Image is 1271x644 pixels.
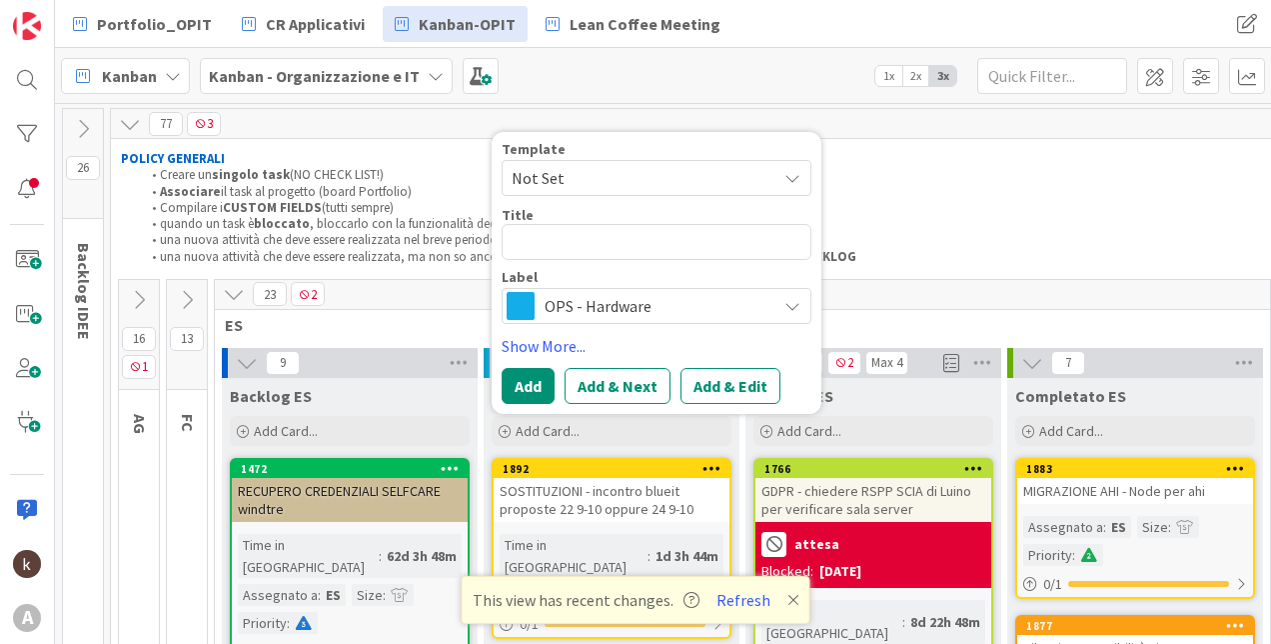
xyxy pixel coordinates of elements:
[230,386,312,406] span: Backlog ES
[160,183,221,200] strong: Associare
[565,368,670,404] button: Add & Next
[1015,386,1126,406] span: Completato ES
[1023,544,1072,566] div: Priority
[520,614,539,635] span: 0 / 1
[502,334,811,358] a: Show More...
[755,478,991,522] div: GDPR - chiedere RSPP SCIA di Luino per verificare sala server
[819,561,861,582] div: [DATE]
[187,112,221,136] span: 3
[13,12,41,40] img: Visit kanbanzone.com
[1026,619,1253,633] div: 1877
[178,414,198,432] span: FC
[473,588,699,612] span: This view has recent changes.
[902,66,929,86] span: 2x
[977,58,1127,94] input: Quick Filter...
[755,460,991,478] div: 1766
[97,12,212,36] span: Portfolio_OPIT
[875,66,902,86] span: 1x
[102,64,157,88] span: Kanban
[318,584,321,606] span: :
[230,6,377,42] a: CR Applicativi
[379,545,382,567] span: :
[419,12,516,36] span: Kanban-OPIT
[223,199,322,216] strong: CUSTOM FIELDS
[238,584,318,606] div: Assegnato a
[321,584,346,606] div: ES
[1026,462,1253,476] div: 1883
[494,612,729,637] div: 0/1
[382,545,462,567] div: 62d 3h 48m
[225,315,1245,335] span: ES
[650,545,723,567] div: 1d 3h 44m
[209,66,420,86] b: Kanban - Organizzazione e IT
[254,215,310,232] strong: bloccato
[121,150,225,167] strong: POLICY GENERALI
[1168,516,1171,538] span: :
[13,550,41,578] img: kh
[149,112,183,136] span: 77
[122,355,156,379] span: 1
[761,561,813,582] div: Blocked:
[794,537,839,551] b: attesa
[871,358,902,368] div: Max 4
[709,587,777,613] button: Refresh
[777,422,841,440] span: Add Card...
[266,351,300,375] span: 9
[827,351,861,375] span: 2
[352,584,383,606] div: Size
[74,243,94,340] span: Backlog IDEE
[1043,574,1062,595] span: 0 / 1
[1103,516,1106,538] span: :
[570,12,720,36] span: Lean Coffee Meeting
[502,368,555,404] button: Add
[291,282,325,306] span: 2
[254,422,318,440] span: Add Card...
[545,292,766,320] span: OPS - Hardware
[253,282,287,306] span: 23
[1039,422,1103,440] span: Add Card...
[212,166,290,183] strong: singolo task
[241,462,468,476] div: 1472
[266,12,365,36] span: CR Applicativi
[232,460,468,522] div: 1472RECUPERO CREDENZIALI SELFCARE windtre
[905,611,985,633] div: 8d 22h 48m
[287,612,290,634] span: :
[502,206,534,224] label: Title
[1017,572,1253,597] div: 0/1
[494,460,729,478] div: 1892
[502,270,538,284] span: Label
[1051,351,1085,375] span: 7
[512,165,761,191] span: Not Set
[1017,478,1253,504] div: MIGRAZIONE AHI - Node per ahi
[1017,617,1253,635] div: 1877
[494,460,729,522] div: 1892SOSTITUZIONI - incontro blueit proposte 22 9-10 oppure 24 9-10
[1072,544,1075,566] span: :
[929,66,956,86] span: 3x
[383,584,386,606] span: :
[799,248,856,265] strong: BACKLOG
[232,460,468,478] div: 1472
[680,368,780,404] button: Add & Edit
[1017,460,1253,504] div: 1883MIGRAZIONE AHI - Node per ahi
[902,611,905,633] span: :
[383,6,528,42] a: Kanban-OPIT
[1137,516,1168,538] div: Size
[500,534,647,578] div: Time in [GEOGRAPHIC_DATA]
[170,327,204,351] span: 13
[130,414,150,434] span: AG
[494,478,729,522] div: SOSTITUZIONI - incontro blueit proposte 22 9-10 oppure 24 9-10
[238,534,379,578] div: Time in [GEOGRAPHIC_DATA]
[502,142,566,156] span: Template
[516,422,580,440] span: Add Card...
[13,604,41,632] div: A
[1106,516,1131,538] div: ES
[755,460,991,522] div: 1766GDPR - chiedere RSPP SCIA di Luino per verificare sala server
[66,156,100,180] span: 26
[1023,516,1103,538] div: Assegnato a
[761,600,902,644] div: Time in [GEOGRAPHIC_DATA]
[232,478,468,522] div: RECUPERO CREDENZIALI SELFCARE windtre
[534,6,732,42] a: Lean Coffee Meeting
[122,327,156,351] span: 16
[503,462,729,476] div: 1892
[764,462,991,476] div: 1766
